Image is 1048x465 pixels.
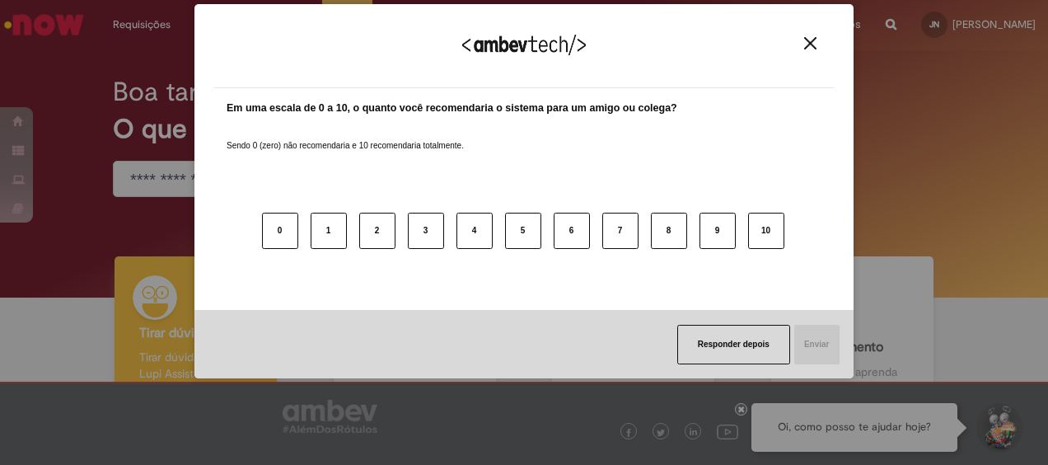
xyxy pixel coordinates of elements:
[554,213,590,249] button: 6
[677,325,790,364] button: Responder depois
[602,213,639,249] button: 7
[227,120,464,152] label: Sendo 0 (zero) não recomendaria e 10 recomendaria totalmente.
[699,213,736,249] button: 9
[408,213,444,249] button: 3
[462,35,586,55] img: Logo Ambevtech
[748,213,784,249] button: 10
[651,213,687,249] button: 8
[359,213,395,249] button: 2
[799,36,821,50] button: Close
[456,213,493,249] button: 4
[262,213,298,249] button: 0
[227,101,677,116] label: Em uma escala de 0 a 10, o quanto você recomendaria o sistema para um amigo ou colega?
[311,213,347,249] button: 1
[505,213,541,249] button: 5
[804,37,816,49] img: Close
